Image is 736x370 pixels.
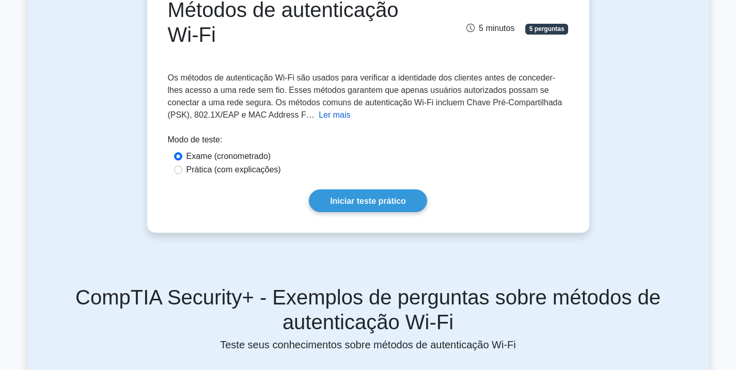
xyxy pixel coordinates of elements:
[319,110,350,119] font: Ler mais
[529,25,565,33] font: 5 perguntas
[75,286,661,333] font: CompTIA Security+ - Exemplos de perguntas sobre métodos de autenticação Wi-Fi
[168,135,223,144] font: Modo de teste:
[319,109,350,121] button: Ler mais
[186,165,281,174] font: Prática (com explicações)
[479,24,514,33] font: 5 minutos
[309,189,427,212] a: Iniciar teste prático
[168,73,562,119] font: Os métodos de autenticação Wi-Fi são usados ​​para verificar a identidade dos clientes antes de c...
[186,152,271,160] font: Exame (cronometrado)
[330,197,406,205] font: Iniciar teste prático
[220,339,516,350] font: Teste seus conhecimentos sobre métodos de autenticação Wi-Fi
